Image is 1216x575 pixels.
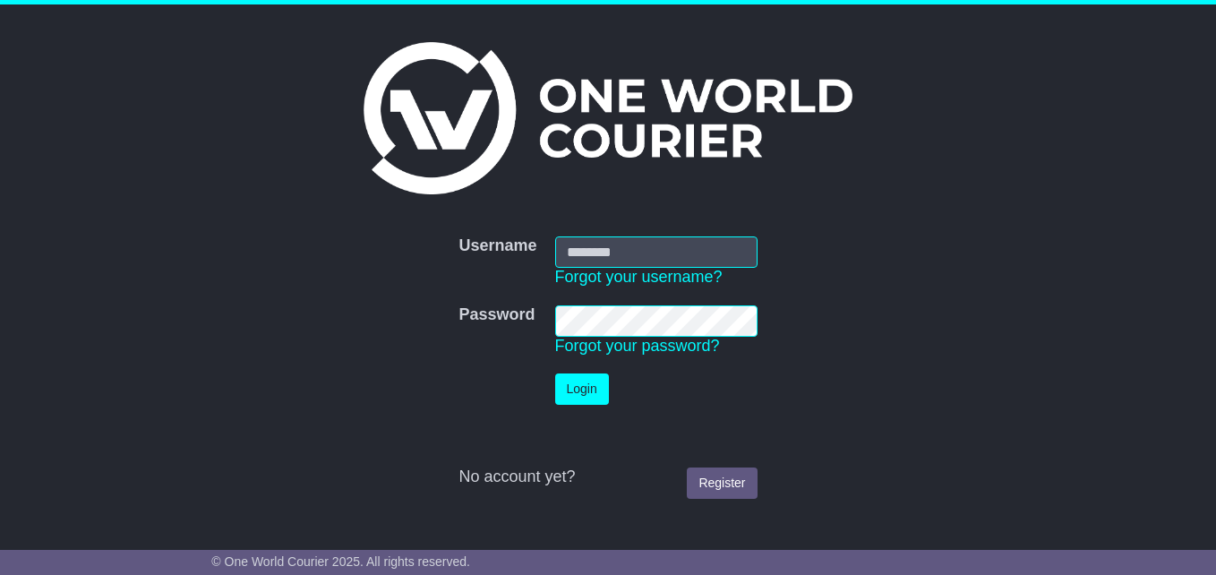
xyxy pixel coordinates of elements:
[364,42,852,194] img: One World
[687,468,757,499] a: Register
[555,337,720,355] a: Forgot your password?
[458,468,757,487] div: No account yet?
[458,305,535,325] label: Password
[555,373,609,405] button: Login
[458,236,536,256] label: Username
[211,554,470,569] span: © One World Courier 2025. All rights reserved.
[555,268,723,286] a: Forgot your username?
